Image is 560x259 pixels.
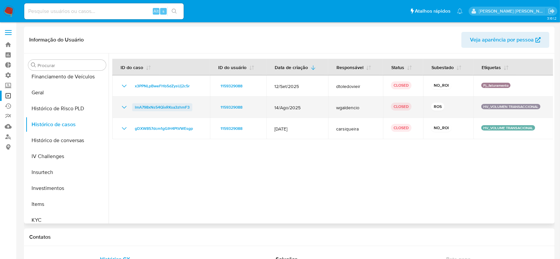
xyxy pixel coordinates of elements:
[38,62,103,68] input: Procurar
[470,32,534,48] span: Veja aparência por pessoa
[26,117,109,132] button: Histórico de casos
[162,8,164,14] span: s
[548,8,555,15] a: Sair
[31,62,36,68] button: Procurar
[29,37,84,43] h1: Informação do Usuário
[26,180,109,196] button: Investimentos
[461,32,549,48] button: Veja aparência por pessoa
[24,7,184,16] input: Pesquise usuários ou casos...
[415,8,450,15] span: Atalhos rápidos
[26,85,109,101] button: Geral
[153,8,159,14] span: Alt
[26,132,109,148] button: Histórico de conversas
[26,164,109,180] button: Insurtech
[26,196,109,212] button: Items
[167,7,181,16] button: search-icon
[26,212,109,228] button: KYC
[29,234,549,240] h1: Contatos
[457,8,463,14] a: Notificações
[479,8,546,14] p: andrea.asantos@mercadopago.com.br
[26,101,109,117] button: Histórico de Risco PLD
[26,148,109,164] button: IV Challenges
[26,69,109,85] button: Financiamento de Veículos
